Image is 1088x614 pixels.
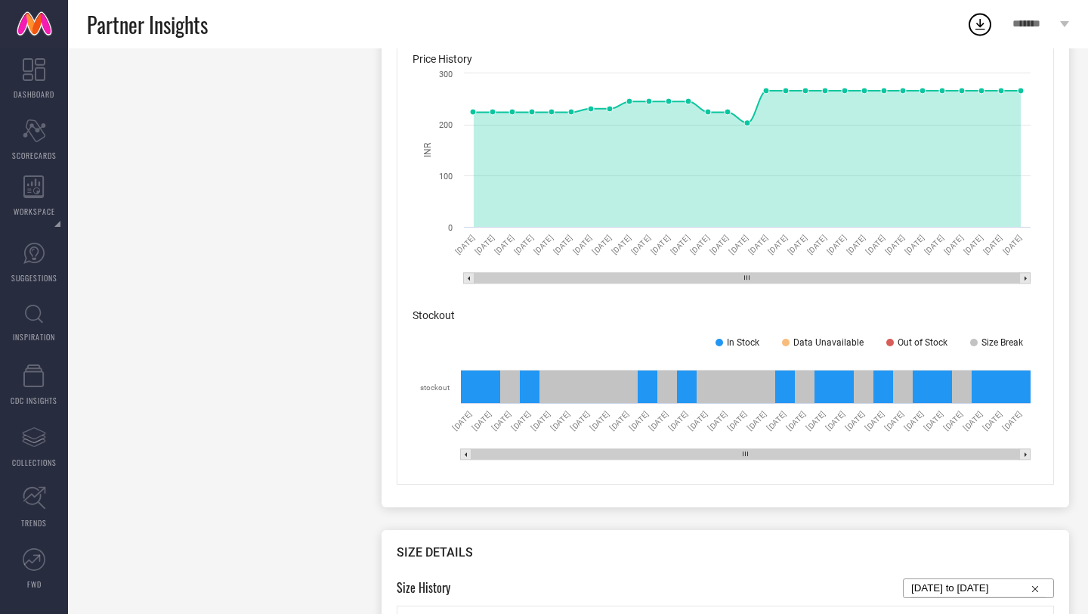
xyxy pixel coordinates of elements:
[439,120,453,130] text: 200
[747,234,770,256] text: [DATE]
[688,234,711,256] text: [DATE]
[14,88,54,100] span: DASHBOARD
[11,272,57,284] span: SUGGESTIONS
[630,234,653,256] text: [DATE]
[966,11,994,38] div: Open download list
[746,410,768,433] text: [DATE]
[1001,234,1024,256] text: [DATE]
[571,234,594,256] text: [DATE]
[591,234,614,256] text: [DATE]
[422,142,433,157] text: INR
[904,234,926,256] text: [DATE]
[981,234,1004,256] text: [DATE]
[439,70,453,79] text: 300
[706,410,729,433] text: [DATE]
[805,410,827,433] text: [DATE]
[510,410,533,433] text: [DATE]
[793,337,864,348] span: Data Unavailable
[883,410,906,433] text: [DATE]
[530,410,552,433] text: [DATE]
[471,410,493,433] text: [DATE]
[767,234,790,256] text: [DATE]
[785,410,808,433] text: [DATE]
[493,234,516,256] text: [DATE]
[962,410,984,433] text: [DATE]
[397,545,1054,560] div: SIZE DETAILS
[490,410,513,433] text: [DATE]
[420,383,450,392] text: stockout
[923,410,945,433] text: [DATE]
[728,234,750,256] text: [DATE]
[14,206,55,217] span: WORKSPACE
[806,234,829,256] text: [DATE]
[12,150,57,161] span: SCORECARDS
[439,172,453,181] text: 100
[824,410,847,433] text: [DATE]
[610,234,633,256] text: [DATE]
[981,410,1004,433] text: [DATE]
[844,410,867,433] text: [DATE]
[648,410,670,433] text: [DATE]
[569,410,592,433] text: [DATE]
[397,578,450,598] span: Size History
[962,234,984,256] text: [DATE]
[898,337,947,348] span: Out of Stock
[903,410,926,433] text: [DATE]
[1001,410,1024,433] text: [DATE]
[825,234,848,256] text: [DATE]
[451,410,474,433] text: [DATE]
[13,331,55,343] span: INSPIRATION
[454,234,477,256] text: [DATE]
[727,337,759,348] span: In Stock
[669,234,691,256] text: [DATE]
[864,410,886,433] text: [DATE]
[765,410,788,433] text: [DATE]
[448,223,453,233] text: 0
[923,234,946,256] text: [DATE]
[845,234,867,256] text: [DATE]
[608,410,631,433] text: [DATE]
[27,578,42,590] span: FWD
[911,579,1046,597] input: Select...
[589,410,611,433] text: [DATE]
[667,410,690,433] text: [DATE]
[413,309,455,321] span: Stockout
[549,410,572,433] text: [DATE]
[943,234,966,256] text: [DATE]
[864,234,887,256] text: [DATE]
[884,234,907,256] text: [DATE]
[726,410,749,433] text: [DATE]
[87,9,208,40] span: Partner Insights
[532,234,555,256] text: [DATE]
[552,234,574,256] text: [DATE]
[12,457,57,468] span: COLLECTIONS
[650,234,672,256] text: [DATE]
[413,53,472,65] span: Price History
[21,517,47,529] span: TRENDS
[628,410,651,433] text: [DATE]
[787,234,809,256] text: [DATE]
[942,410,965,433] text: [DATE]
[474,234,496,256] text: [DATE]
[513,234,536,256] text: [DATE]
[687,410,709,433] text: [DATE]
[11,395,57,406] span: CDC INSIGHTS
[708,234,731,256] text: [DATE]
[981,337,1023,348] span: Size Break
